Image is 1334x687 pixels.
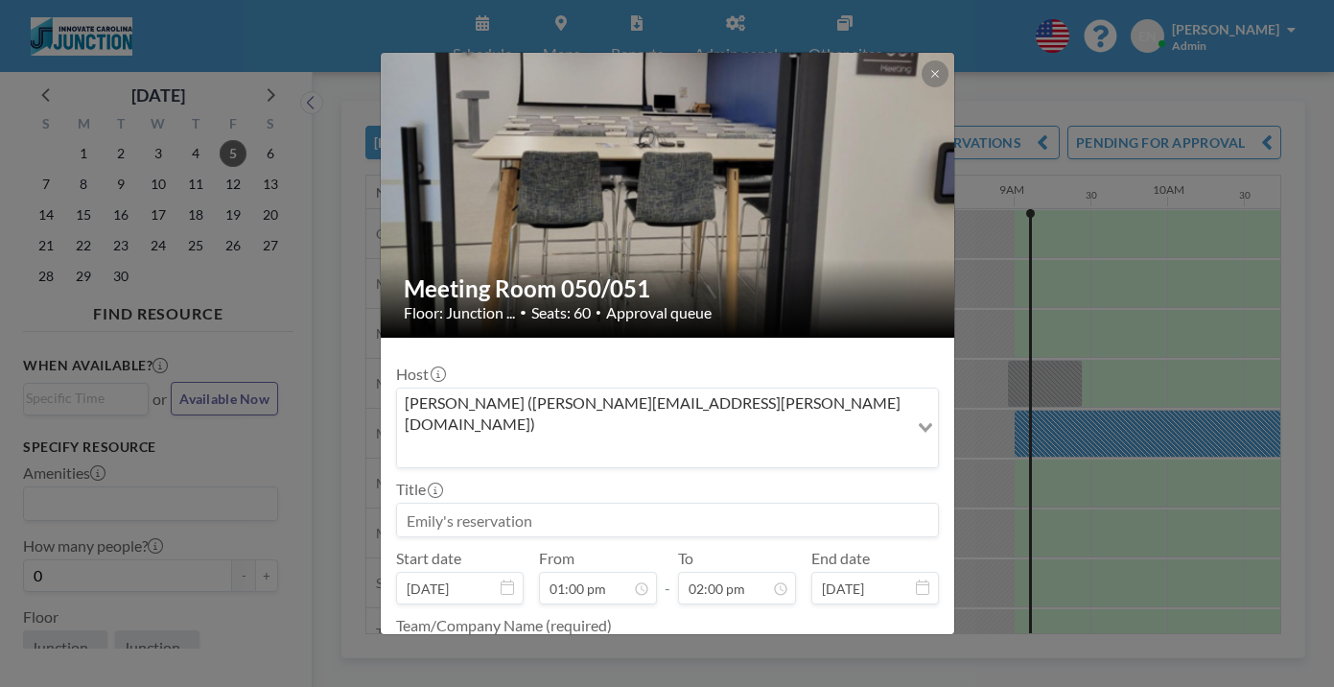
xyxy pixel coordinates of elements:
[520,305,527,320] span: •
[399,438,906,463] input: Search for option
[397,389,938,468] div: Search for option
[665,556,670,598] span: -
[396,480,441,499] label: Title
[404,274,933,303] h2: Meeting Room 050/051
[396,616,612,635] label: Team/Company Name (required)
[678,549,693,568] label: To
[606,303,712,322] span: Approval queue
[401,392,904,436] span: [PERSON_NAME] ([PERSON_NAME][EMAIL_ADDRESS][PERSON_NAME][DOMAIN_NAME])
[531,303,591,322] span: Seats: 60
[811,549,870,568] label: End date
[396,549,461,568] label: Start date
[596,306,601,319] span: •
[404,303,515,322] span: Floor: Junction ...
[396,365,444,384] label: Host
[397,504,938,536] input: Emily's reservation
[381,51,956,340] img: 537.jpg
[539,549,574,568] label: From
